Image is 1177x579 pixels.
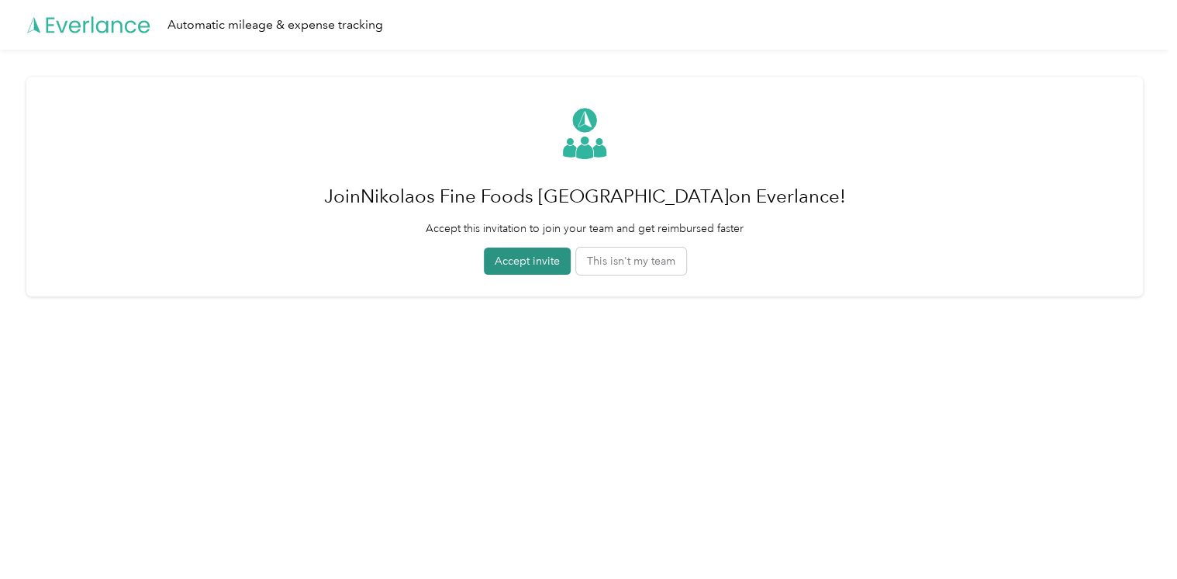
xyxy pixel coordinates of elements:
div: Automatic mileage & expense tracking [167,16,383,35]
button: Accept invite [484,248,571,275]
p: Accept this invitation to join your team and get reimbursed faster [324,220,846,237]
iframe: Everlance-gr Chat Button Frame [1090,492,1177,579]
h1: Join Nikolaos Fine Foods [GEOGRAPHIC_DATA] on Everlance! [324,178,846,215]
button: This isn't my team [576,248,686,275]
